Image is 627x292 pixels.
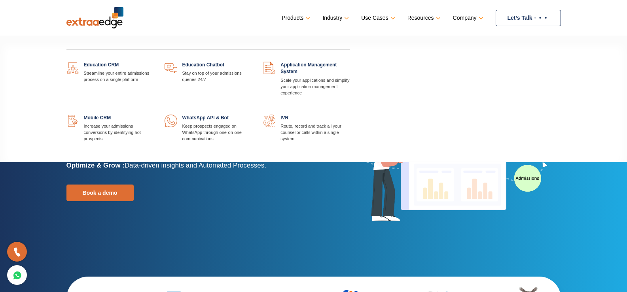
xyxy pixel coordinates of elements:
[407,12,439,24] a: Resources
[453,12,482,24] a: Company
[496,10,561,26] a: Let’s Talk
[66,162,125,169] b: Optimize & Grow :
[361,12,393,24] a: Use Cases
[282,12,309,24] a: Products
[125,162,266,169] span: Data-driven insights and Automated Processes.
[66,185,134,201] a: Book a demo
[322,12,347,24] a: Industry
